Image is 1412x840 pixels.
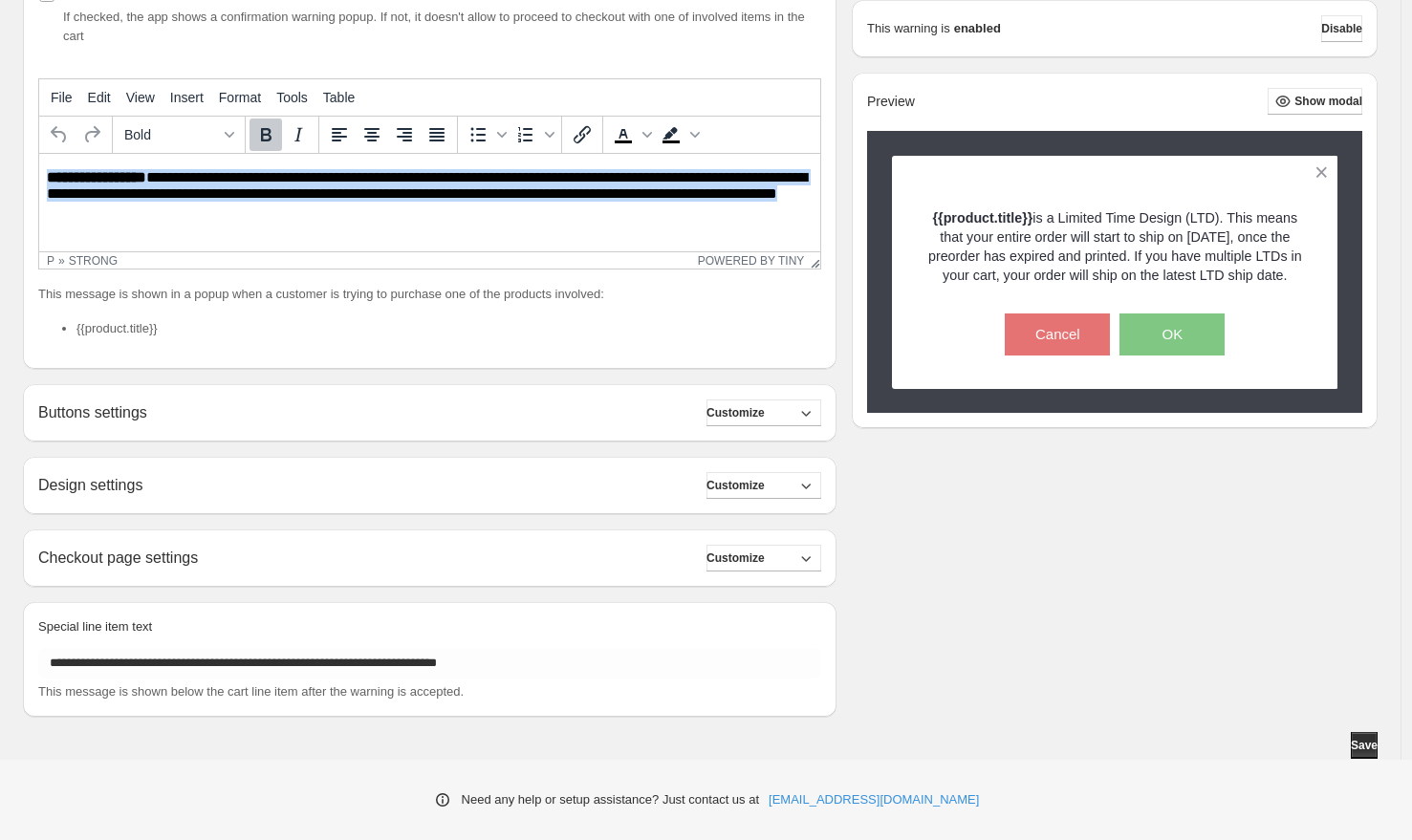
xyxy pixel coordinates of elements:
[706,405,765,420] span: Customize
[51,90,73,105] span: File
[1294,94,1362,109] span: Show modal
[510,118,557,151] div: Numbered list
[1351,732,1378,759] button: Save
[88,90,111,105] span: Edit
[38,285,821,304] p: This message is shown in a popup when a customer is trying to purchase one of the products involved:
[1005,313,1110,355] button: Cancel
[462,118,510,151] div: Bullet list
[706,399,821,426] button: Customize
[250,118,282,151] button: Bold
[698,254,805,268] a: Powered by Tiny
[388,118,421,151] button: Align right
[421,118,453,151] button: Justify
[76,319,821,338] li: {{product.title}}
[706,472,821,499] button: Customize
[1351,738,1378,753] span: Save
[566,118,598,151] button: Insert/edit link
[38,684,464,699] span: This message is shown below the cart line item after the warning is accepted.
[1321,15,1362,42] button: Disable
[43,118,76,151] button: Undo
[706,545,821,571] button: Customize
[607,118,655,151] div: Text color
[706,478,765,493] span: Customize
[954,19,1001,38] strong: enabled
[126,90,155,105] span: View
[38,403,147,421] h2: Buttons settings
[276,90,308,105] span: Tools
[38,549,198,567] h2: Checkout page settings
[69,254,118,268] div: strong
[1119,313,1225,355] button: OK
[170,90,204,105] span: Insert
[1268,88,1362,115] button: Show modal
[769,790,979,809] a: [EMAIL_ADDRESS][DOMAIN_NAME]
[925,208,1305,285] p: is a Limited Time Design (LTD). This means that your entire order will start to ship on [DATE], o...
[356,118,388,151] button: Align center
[47,254,54,268] div: p
[1321,21,1362,36] span: Disable
[323,90,355,105] span: Table
[282,118,315,151] button: Italic
[58,254,65,268] div: »
[804,252,820,269] div: Resize
[867,94,915,110] h2: Preview
[124,127,218,142] span: Bold
[63,10,805,43] span: If checked, the app shows a confirmation warning popup. If not, it doesn't allow to proceed to ch...
[219,90,261,105] span: Format
[117,118,241,151] button: Formats
[706,550,765,566] span: Customize
[867,19,950,38] p: This warning is
[655,118,703,151] div: Background color
[323,118,356,151] button: Align left
[38,619,152,634] span: Special line item text
[38,476,142,494] h2: Design settings
[76,118,108,151] button: Redo
[933,210,1033,226] strong: {{product.title}}
[39,154,820,251] iframe: Rich Text Area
